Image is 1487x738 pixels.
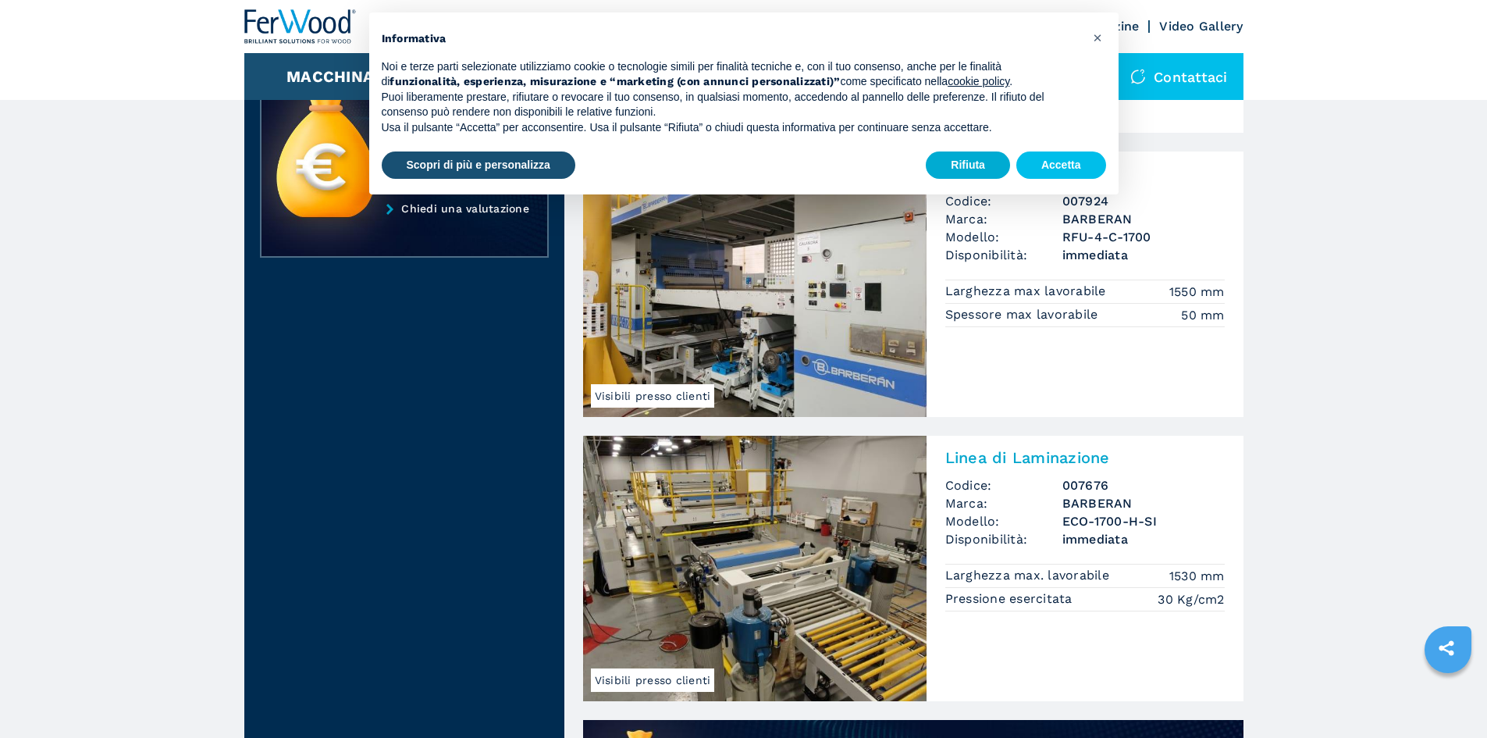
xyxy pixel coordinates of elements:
[286,67,390,86] button: Macchinari
[1086,25,1111,50] button: Chiudi questa informativa
[1062,228,1225,246] h3: RFU-4-C-1700
[1158,590,1224,608] em: 30 Kg/cm2
[945,246,1062,264] span: Disponibilità:
[382,120,1081,136] p: Usa il pulsante “Accetta” per acconsentire. Usa il pulsante “Rifiuta” o chiudi questa informativa...
[1062,530,1225,548] span: immediata
[1062,210,1225,228] h3: BARBERAN
[945,494,1062,512] span: Marca:
[390,75,840,87] strong: funzionalità, esperienza, misurazione e “marketing (con annunci personalizzati)”
[945,512,1062,530] span: Modello:
[1062,494,1225,512] h3: BARBERAN
[1062,246,1225,264] span: immediata
[1093,28,1102,47] span: ×
[583,436,927,701] img: Linea di Laminazione BARBERAN ECO-1700-H-SI
[260,202,549,258] a: Chiedi una valutazione
[382,59,1081,90] p: Noi e terze parti selezionate utilizziamo cookie o tecnologie simili per finalità tecniche e, con...
[583,152,1243,417] a: Linea di Laminazione BARBERAN RFU-4-C-1700Visibili presso clienti007924Linea di LaminazioneCodice...
[382,31,1081,47] h2: Informativa
[1016,152,1106,180] button: Accetta
[382,90,1081,120] p: Puoi liberamente prestare, rifiutare o revocare il tuo consenso, in qualsiasi momento, accedendo ...
[1115,53,1243,100] div: Contattaci
[945,567,1114,584] p: Larghezza max. lavorabile
[1421,668,1475,726] iframe: Chat
[945,530,1062,548] span: Disponibilità:
[583,436,1243,701] a: Linea di Laminazione BARBERAN ECO-1700-H-SIVisibili presso clientiLinea di LaminazioneCodice:0076...
[945,306,1102,323] p: Spessore max lavorabile
[945,476,1062,494] span: Codice:
[1169,567,1225,585] em: 1530 mm
[926,152,1010,180] button: Rifiuta
[382,152,575,180] button: Scopri di più e personalizza
[1130,69,1146,84] img: Contattaci
[945,448,1225,467] h2: Linea di Laminazione
[1159,19,1243,34] a: Video Gallery
[1062,512,1225,530] h3: ECO-1700-H-SI
[948,75,1009,87] a: cookie policy
[945,590,1076,608] p: Pressione esercitata
[591,668,715,692] span: Visibili presso clienti
[244,9,357,44] img: Ferwood
[945,228,1062,246] span: Modello:
[945,283,1110,300] p: Larghezza max lavorabile
[1427,629,1466,668] a: sharethis
[591,384,715,408] span: Visibili presso clienti
[583,152,927,417] img: Linea di Laminazione BARBERAN RFU-4-C-1700
[1062,192,1225,210] h3: 007924
[1062,476,1225,494] h3: 007676
[1169,283,1225,301] em: 1550 mm
[945,210,1062,228] span: Marca:
[1181,306,1224,324] em: 50 mm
